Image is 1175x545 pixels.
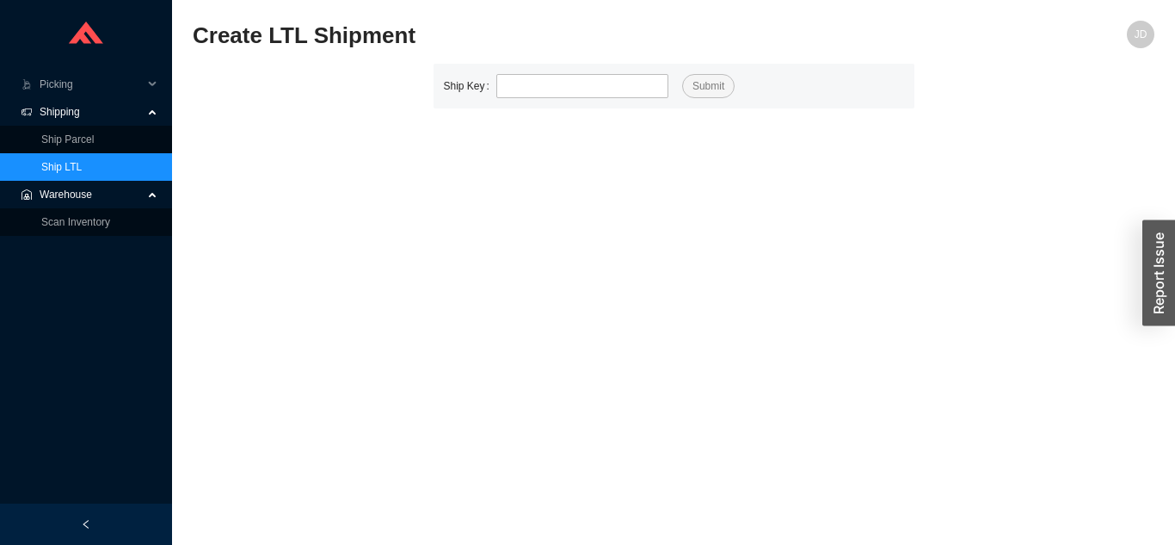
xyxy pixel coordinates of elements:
[682,74,735,98] button: Submit
[81,519,91,530] span: left
[41,216,110,228] a: Scan Inventory
[1135,21,1147,48] span: JD
[41,133,94,146] a: Ship Parcel
[40,71,143,98] span: Picking
[40,98,143,126] span: Shipping
[444,74,496,98] label: Ship Key
[41,161,82,173] a: Ship LTL
[40,181,143,208] span: Warehouse
[193,21,914,51] h2: Create LTL Shipment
